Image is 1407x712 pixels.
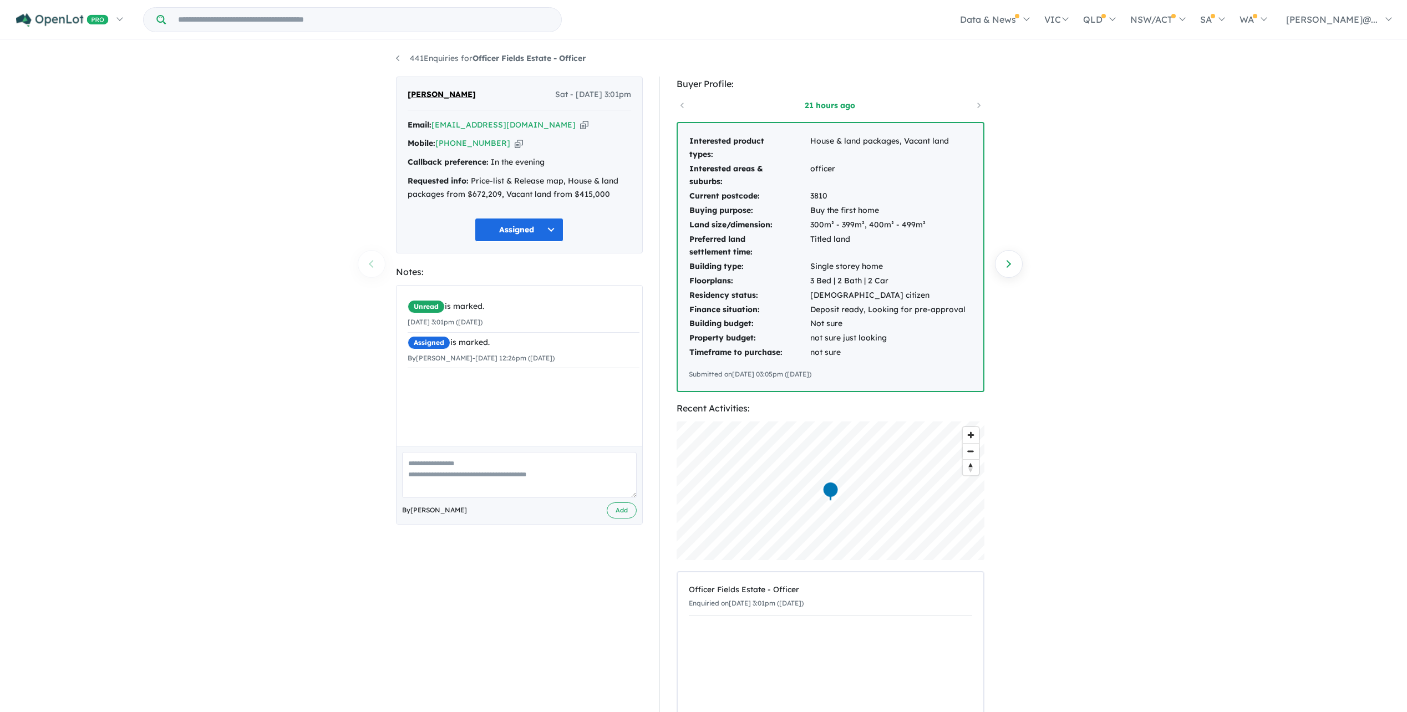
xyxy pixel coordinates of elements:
[473,53,586,63] strong: Officer Fields Estate - Officer
[408,138,435,148] strong: Mobile:
[689,204,810,218] td: Buying purpose:
[689,331,810,345] td: Property budget:
[689,288,810,303] td: Residency status:
[168,8,559,32] input: Try estate name, suburb, builder or developer
[689,345,810,360] td: Timeframe to purchase:
[689,599,804,607] small: Enquiried on [DATE] 3:01pm ([DATE])
[408,336,450,349] span: Assigned
[689,232,810,260] td: Preferred land settlement time:
[408,300,445,313] span: Unread
[810,260,966,274] td: Single storey home
[607,502,637,518] button: Add
[689,303,810,317] td: Finance situation:
[408,176,469,186] strong: Requested info:
[810,232,966,260] td: Titled land
[555,88,631,101] span: Sat - [DATE] 3:01pm
[515,138,523,149] button: Copy
[408,88,476,101] span: [PERSON_NAME]
[677,401,984,416] div: Recent Activities:
[408,157,489,167] strong: Callback preference:
[810,134,966,162] td: House & land packages, Vacant land
[408,318,482,326] small: [DATE] 3:01pm ([DATE])
[408,300,639,313] div: is marked.
[580,119,588,131] button: Copy
[408,336,639,349] div: is marked.
[810,162,966,190] td: officer
[689,218,810,232] td: Land size/dimension:
[677,421,984,560] canvas: Map
[408,354,555,362] small: By [PERSON_NAME] - [DATE] 12:26pm ([DATE])
[396,52,1012,65] nav: breadcrumb
[431,120,576,130] a: [EMAIL_ADDRESS][DOMAIN_NAME]
[396,265,643,279] div: Notes:
[408,120,431,130] strong: Email:
[963,444,979,459] span: Zoom out
[810,274,966,288] td: 3 Bed | 2 Bath | 2 Car
[408,156,631,169] div: In the evening
[689,274,810,288] td: Floorplans:
[810,303,966,317] td: Deposit ready, Looking for pre-approval
[810,331,966,345] td: not sure just looking
[822,481,839,501] div: Map marker
[402,505,467,516] span: By [PERSON_NAME]
[408,175,631,201] div: Price-list & Release map, House & land packages from $672,209, Vacant land from $415,000
[396,53,586,63] a: 441Enquiries forOfficer Fields Estate - Officer
[1286,14,1378,25] span: [PERSON_NAME]@...
[689,578,972,616] a: Officer Fields Estate - OfficerEnquiried on[DATE] 3:01pm ([DATE])
[435,138,510,148] a: [PHONE_NUMBER]
[689,369,972,380] div: Submitted on [DATE] 03:05pm ([DATE])
[689,162,810,190] td: Interested areas & suburbs:
[16,13,109,27] img: Openlot PRO Logo White
[475,218,563,242] button: Assigned
[689,189,810,204] td: Current postcode:
[810,218,966,232] td: 300m² - 399m², 400m² - 499m²
[689,317,810,331] td: Building budget:
[963,427,979,443] button: Zoom in
[810,345,966,360] td: not sure
[963,459,979,475] button: Reset bearing to north
[810,288,966,303] td: [DEMOGRAPHIC_DATA] citizen
[963,460,979,475] span: Reset bearing to north
[689,260,810,274] td: Building type:
[783,100,877,111] a: 21 hours ago
[963,443,979,459] button: Zoom out
[689,583,972,597] div: Officer Fields Estate - Officer
[810,189,966,204] td: 3810
[689,134,810,162] td: Interested product types:
[810,204,966,218] td: Buy the first home
[810,317,966,331] td: Not sure
[677,77,984,91] div: Buyer Profile:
